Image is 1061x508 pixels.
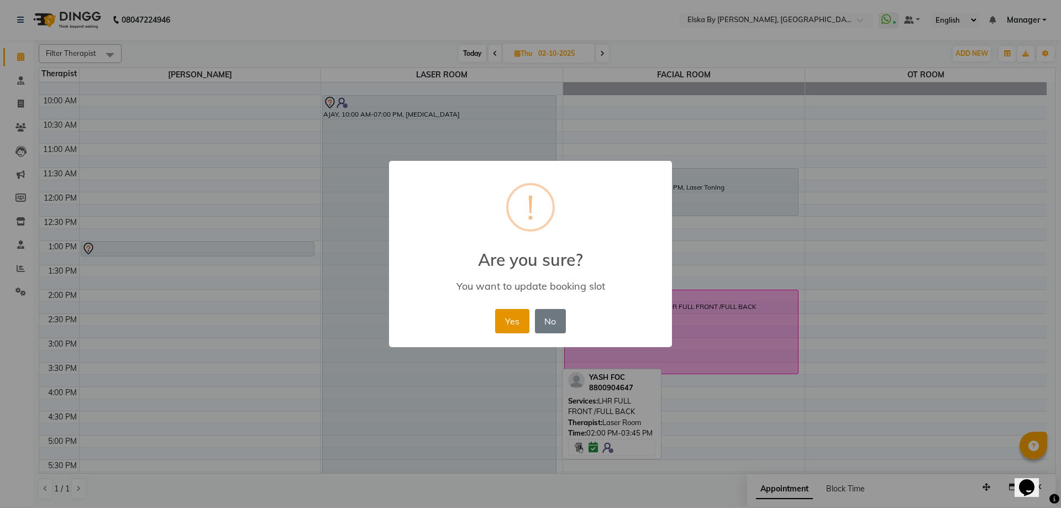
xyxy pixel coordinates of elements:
div: You want to update booking slot [405,280,656,292]
h2: Are you sure? [389,237,672,270]
div: ! [527,185,534,229]
button: Yes [495,309,529,333]
button: No [535,309,566,333]
iframe: chat widget [1015,464,1050,497]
